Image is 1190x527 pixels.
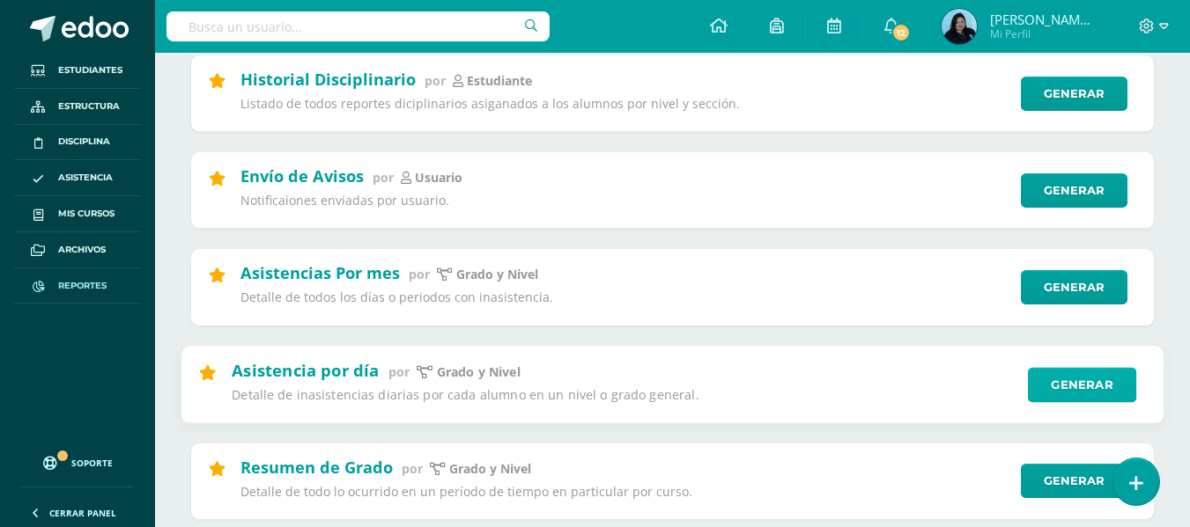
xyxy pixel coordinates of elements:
[14,232,141,268] a: Archivos
[449,461,531,477] p: Grado y Nivel
[425,72,446,89] span: por
[240,262,400,283] h2: Asistencias Por mes
[990,11,1096,28] span: [PERSON_NAME][DATE]
[240,193,1009,209] p: Notificaiones enviadas por usuario.
[58,279,107,293] span: Reportes
[58,207,115,221] span: Mis cursos
[402,460,423,477] span: por
[415,170,462,186] p: Usuario
[58,243,106,257] span: Archivos
[58,99,120,113] span: Estructura
[14,196,141,232] a: Mis cursos
[240,484,1009,500] p: Detalle de todo lo ocurrido en un período de tiempo en particular por curso.
[891,23,911,42] span: 12
[1021,270,1127,304] a: Generar
[240,457,393,478] h2: Resumen de Grado
[14,125,141,161] a: Disciplina
[409,266,430,282] span: por
[1021,77,1127,111] a: Generar
[240,69,416,90] h2: Historial Disciplinario
[388,362,410,379] span: por
[58,171,113,185] span: Asistencia
[49,507,116,519] span: Cerrar panel
[14,89,141,125] a: Estructura
[166,11,550,41] input: Busca un usuario...
[1021,173,1127,208] a: Generar
[58,63,122,77] span: Estudiantes
[240,165,364,187] h2: Envío de Avisos
[14,268,141,304] a: Reportes
[232,387,1016,404] p: Detalle de inasistencias diarias por cada alumno en un nivel o grado general.
[232,359,379,380] h2: Asistencia por día
[942,9,977,44] img: 7cb9ebd05b140000fdc9db502d26292e.png
[437,363,521,380] p: Grado y Nivel
[373,169,394,186] span: por
[467,73,532,89] p: estudiante
[58,135,110,149] span: Disciplina
[240,96,1009,112] p: Listado de todos reportes diciplinarios asiganados a los alumnos por nivel y sección.
[14,160,141,196] a: Asistencia
[71,457,113,469] span: Soporte
[990,26,1096,41] span: Mi Perfil
[14,53,141,89] a: Estudiantes
[1021,464,1127,498] a: Generar
[240,289,1009,305] p: Detalle de todos los días o periodos con inasistencia.
[1028,367,1136,402] a: Generar
[456,267,538,282] p: Grado y Nivel
[21,439,134,482] a: Soporte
